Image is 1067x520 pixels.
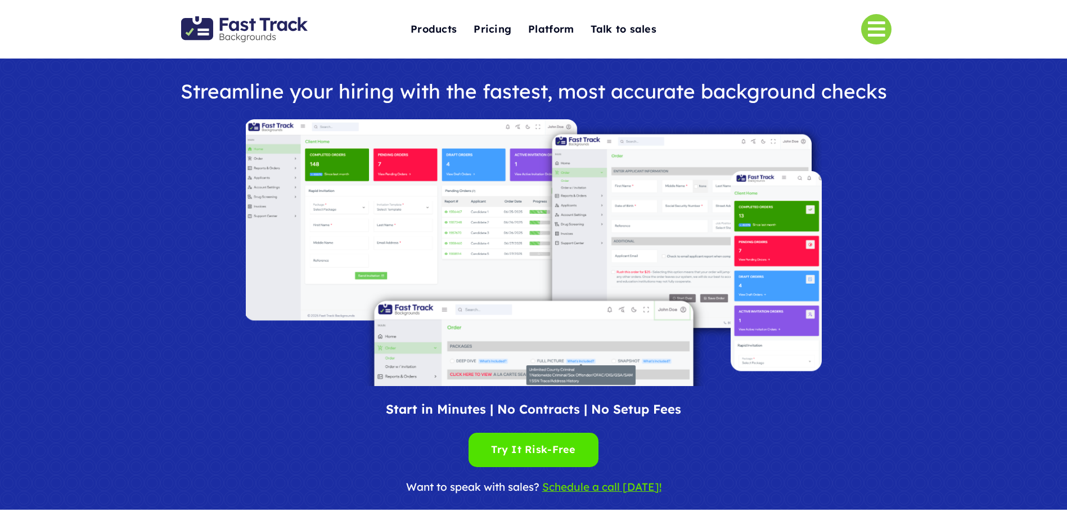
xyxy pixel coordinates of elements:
nav: One Page [354,1,713,57]
a: Pricing [474,17,511,42]
a: Talk to sales [591,17,656,42]
a: Platform [528,17,574,42]
span: Talk to sales [591,21,656,38]
span: Want to speak with sales? [406,480,539,494]
a: Fast Track Backgrounds Logo [181,15,308,27]
span: Pricing [474,21,511,38]
a: Schedule a call [DATE]! [542,480,661,494]
a: Link to # [861,14,892,44]
span: Try It Risk-Free [491,441,575,459]
h1: Streamline your hiring with the fastest, most accurate background checks [168,80,899,102]
span: Platform [528,21,574,38]
a: Try It Risk-Free [469,433,598,467]
span: Products [411,21,457,38]
img: Fast Track Backgrounds Logo [181,16,308,42]
span: Start in Minutes | No Contracts | No Setup Fees [386,401,681,417]
img: Fast Track Backgrounds Platform [246,119,822,386]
